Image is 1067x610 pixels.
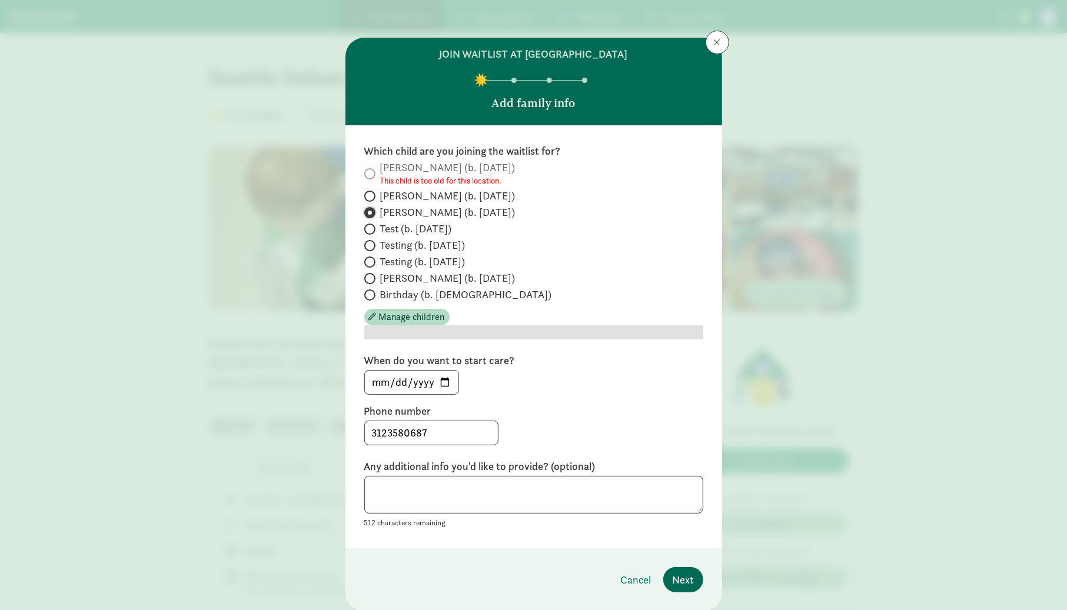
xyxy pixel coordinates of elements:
[611,567,661,592] button: Cancel
[364,309,450,325] button: Manage children
[379,310,445,324] span: Manage children
[673,572,694,588] span: Next
[440,47,628,61] h6: join waitlist at [GEOGRAPHIC_DATA]
[380,222,452,236] span: Test (b. [DATE])
[380,255,466,269] span: Testing (b. [DATE])
[364,354,703,368] label: When do you want to start care?
[663,567,703,592] button: Next
[364,518,446,528] small: 512 characters remaining
[380,175,516,186] small: This child is too old for this location.
[380,238,466,252] span: Testing (b. [DATE])
[380,189,516,203] span: [PERSON_NAME] (b. [DATE])
[364,404,703,418] label: Phone number
[621,572,651,588] span: Cancel
[380,205,516,219] span: [PERSON_NAME] (b. [DATE])
[380,161,516,186] span: [PERSON_NAME] (b. [DATE])
[364,459,703,474] label: Any additional info you'd like to provide? (optional)
[365,421,498,445] input: 5555555555
[380,288,552,302] span: Birthday (b. [DEMOGRAPHIC_DATA])
[364,144,703,158] label: Which child are you joining the waitlist for?
[492,95,576,111] p: Add family info
[380,271,516,285] span: [PERSON_NAME] (b. [DATE])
